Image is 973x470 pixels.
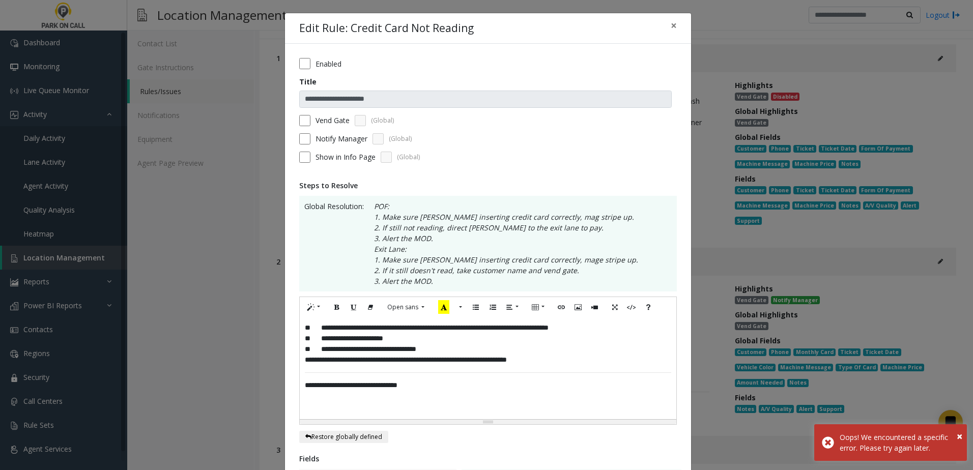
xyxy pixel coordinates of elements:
label: Title [299,76,317,87]
span: (Global) [371,116,394,125]
button: Remove Font Style (CTRL+\) [362,300,379,315]
button: Video [586,300,604,315]
button: Recent Color [433,300,455,315]
span: Open sans [387,303,418,311]
span: (Global) [397,153,420,162]
div: Resize [300,420,676,424]
span: (Global) [389,134,412,143]
span: Show in Info Page [316,152,376,162]
span: Global Resolution: [304,201,364,286]
button: Unordered list (CTRL+SHIFT+NUM7) [467,300,484,315]
label: Vend Gate [316,115,350,126]
button: Code View [623,300,640,315]
div: Oops! We encountered a specific error. Please try again later. [840,432,959,453]
button: Ordered list (CTRL+SHIFT+NUM8) [484,300,501,315]
button: Font Family [382,300,430,315]
div: Steps to Resolve [299,180,677,191]
button: Link (CTRL+K) [553,300,570,315]
label: Enabled [316,58,341,69]
button: More Color [454,300,465,315]
button: Close [664,13,684,38]
button: Bold (CTRL+B) [328,300,346,315]
span: × [671,18,677,33]
button: Help [640,300,657,315]
button: Underline (CTRL+U) [345,300,362,315]
button: Table [527,300,550,315]
span: × [957,429,962,443]
h4: Edit Rule: Credit Card Not Reading [299,20,474,37]
div: Fields [299,453,677,464]
p: POF: 1. Make sure [PERSON_NAME] inserting credit card correctly, mag stripe up. 2. If still not r... [364,201,638,286]
button: Full Screen [606,300,623,315]
button: Close [957,429,962,444]
label: Notify Manager [316,133,367,144]
button: Restore globally defined [299,431,388,443]
button: Picture [569,300,587,315]
button: Paragraph [501,300,524,315]
button: Style [302,300,326,315]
